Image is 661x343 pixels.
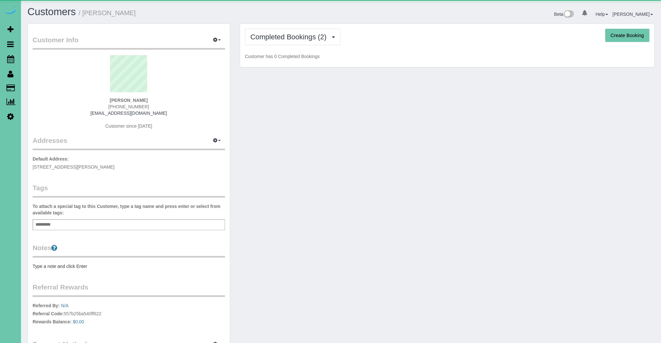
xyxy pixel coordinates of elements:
[595,12,608,17] a: Help
[33,243,225,258] legend: Notes
[33,35,225,50] legend: Customer Info
[108,104,149,109] span: [PHONE_NUMBER]
[4,6,17,15] img: Automaid Logo
[33,183,225,198] legend: Tags
[110,98,147,103] strong: [PERSON_NAME]
[105,123,152,129] span: Customer since [DATE]
[27,6,76,17] a: Customers
[33,310,64,317] label: Referral Code:
[245,29,341,45] button: Completed Bookings (2)
[33,302,60,309] label: Referred By:
[563,10,574,19] img: New interface
[613,12,653,17] a: [PERSON_NAME]
[33,263,225,269] pre: Type a note and click Enter
[73,319,84,324] a: $0.00
[245,53,649,60] p: Customer has 0 Completed Bookings
[33,302,225,327] p: 557b25ba540ff622
[250,33,330,41] span: Completed Bookings (2)
[554,12,574,17] a: Beta
[79,9,136,16] small: / [PERSON_NAME]
[33,282,225,297] legend: Referral Rewards
[33,318,72,325] label: Rewards Balance:
[33,164,115,170] span: [STREET_ADDRESS][PERSON_NAME]
[605,29,649,42] button: Create Booking
[33,203,225,216] label: To attach a special tag to this Customer, type a tag name and press enter or select from availabl...
[33,156,69,162] label: Default Address:
[90,111,167,116] a: [EMAIL_ADDRESS][DOMAIN_NAME]
[61,303,68,308] a: N/A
